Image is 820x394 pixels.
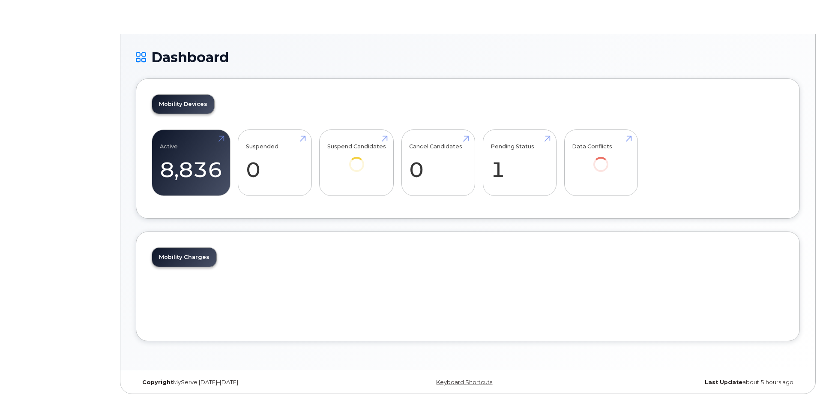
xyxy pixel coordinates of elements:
div: about 5 hours ago [578,379,800,386]
strong: Copyright [142,379,173,385]
a: Mobility Devices [152,95,214,114]
a: Cancel Candidates 0 [409,135,467,191]
strong: Last Update [705,379,742,385]
a: Mobility Charges [152,248,216,267]
a: Keyboard Shortcuts [436,379,492,385]
a: Pending Status 1 [491,135,548,191]
div: MyServe [DATE]–[DATE] [136,379,357,386]
h1: Dashboard [136,50,800,65]
a: Suspend Candidates [327,135,386,184]
a: Data Conflicts [572,135,630,184]
a: Active 8,836 [160,135,222,191]
a: Suspended 0 [246,135,304,191]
